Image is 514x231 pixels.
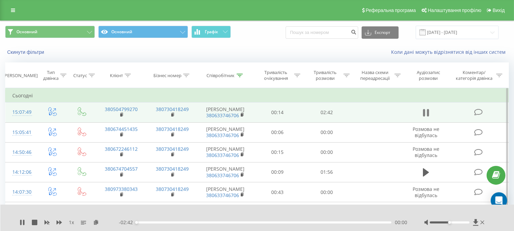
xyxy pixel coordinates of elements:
[253,142,302,162] td: 00:15
[448,221,451,224] div: Accessibility label
[253,162,302,182] td: 00:09
[409,70,448,81] div: Аудіозапис розмови
[156,186,189,192] a: 380730418249
[302,162,351,182] td: 01:56
[253,102,302,122] td: 00:14
[491,192,507,209] div: Open Intercom Messenger
[5,26,95,38] button: Основний
[206,192,239,198] a: 380633746706
[302,102,351,122] td: 02:42
[413,146,439,158] span: Розмова не відбулась
[156,166,189,172] a: 380730418249
[198,142,253,162] td: [PERSON_NAME]
[105,146,138,152] a: 380672246112
[253,182,302,202] td: 00:43
[156,126,189,132] a: 380730418249
[73,73,87,78] div: Статус
[191,26,231,38] button: Графік
[5,89,509,102] td: Сьогодні
[454,70,494,81] div: Коментар/категорія дзвінка
[198,162,253,182] td: [PERSON_NAME]
[358,70,393,81] div: Назва схеми переадресації
[110,73,123,78] div: Клієнт
[198,102,253,122] td: [PERSON_NAME]
[206,172,239,179] a: 380633746706
[119,219,136,226] span: - 02:42
[69,219,74,226] span: 1 x
[156,146,189,152] a: 380730418249
[98,26,188,38] button: Основний
[16,29,37,35] span: Основний
[391,49,509,55] a: Коли дані можуть відрізнятися вiд інших систем
[198,182,253,202] td: [PERSON_NAME]
[105,166,138,172] a: 380674704557
[206,112,239,119] a: 380633746706
[302,142,351,162] td: 00:00
[43,70,59,81] div: Тип дзвінка
[362,26,399,39] button: Експорт
[205,29,218,34] span: Графік
[12,146,30,159] div: 14:50:46
[493,8,505,13] span: Вихід
[135,221,138,224] div: Accessibility label
[253,122,302,142] td: 00:06
[413,186,439,198] span: Розмова не відбулась
[105,126,138,132] a: 380674451435
[395,219,407,226] span: 00:00
[302,122,351,142] td: 00:00
[259,70,293,81] div: Тривалість очікування
[105,186,138,192] a: 380973380343
[12,185,30,199] div: 14:07:30
[3,73,38,78] div: [PERSON_NAME]
[366,8,416,13] span: Реферальна програма
[12,126,30,139] div: 15:05:41
[5,49,48,55] button: Скинути фільтри
[198,122,253,142] td: [PERSON_NAME]
[253,202,302,222] td: 00:15
[198,202,253,222] td: [PERSON_NAME]
[286,26,358,39] input: Пошук за номером
[105,106,138,112] a: 380504799270
[156,106,189,112] a: 380730418249
[153,73,181,78] div: Бізнес номер
[308,70,342,81] div: Тривалість розмови
[12,106,30,119] div: 15:07:49
[207,73,235,78] div: Співробітник
[302,202,351,222] td: 01:16
[428,8,481,13] span: Налаштування профілю
[206,152,239,158] a: 380633746706
[12,166,30,179] div: 14:12:06
[413,126,439,138] span: Розмова не відбулась
[206,132,239,138] a: 380633746706
[302,182,351,202] td: 00:00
